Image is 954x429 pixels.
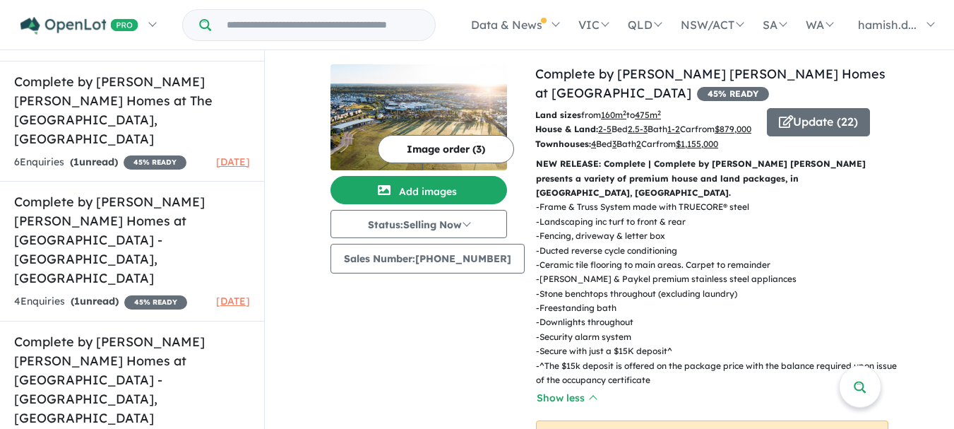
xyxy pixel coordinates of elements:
[216,295,250,307] span: [DATE]
[676,139,718,149] u: $ 1,155,000
[657,109,661,117] sup: 2
[330,64,507,170] img: Complete by McDonald Jones Homes at Elara - Marsden Park
[536,344,900,358] p: - Secure with just a $15K deposit^
[330,210,507,238] button: Status:Selling Now
[536,390,597,406] button: Show less
[535,108,756,122] p: from
[535,139,591,149] b: Townhouses:
[601,110,626,120] u: 160 m
[14,332,250,428] h5: Complete by [PERSON_NAME] [PERSON_NAME] Homes at [GEOGRAPHIC_DATA] - [GEOGRAPHIC_DATA] , [GEOGRAP...
[74,295,80,307] span: 1
[536,229,900,243] p: - Fencing, driveway & letter box
[330,176,507,204] button: Add images
[536,200,900,214] p: - Frame & Truss System made with TRUECORE® steel
[635,110,661,120] u: 475 m
[536,301,900,315] p: - Freestanding bath
[214,10,432,40] input: Try estate name, suburb, builder or developer
[767,108,870,136] button: Update (22)
[697,87,769,101] span: 45 % READY
[591,139,596,149] u: 4
[623,109,626,117] sup: 2
[536,272,900,286] p: - [PERSON_NAME] & Paykel premium stainless steel appliances
[636,139,641,149] u: 2
[73,155,79,168] span: 1
[535,66,886,101] a: Complete by [PERSON_NAME] [PERSON_NAME] Homes at [GEOGRAPHIC_DATA]
[626,110,661,120] span: to
[715,124,751,134] u: $ 879,000
[628,124,648,134] u: 2.5-3
[598,124,612,134] u: 2-5
[667,124,680,134] u: 1-2
[14,192,250,288] h5: Complete by [PERSON_NAME] [PERSON_NAME] Homes at [GEOGRAPHIC_DATA] - [GEOGRAPHIC_DATA] , [GEOGRAP...
[536,330,900,344] p: - Security alarm system
[535,137,756,151] p: Bed Bath Car from
[70,155,118,168] strong: ( unread)
[14,293,187,310] div: 4 Enquir ies
[216,155,250,168] span: [DATE]
[14,72,250,148] h5: Complete by [PERSON_NAME] [PERSON_NAME] Homes at The [GEOGRAPHIC_DATA] , [GEOGRAPHIC_DATA]
[536,315,900,329] p: - Downlights throughout
[536,287,900,301] p: - Stone benchtops throughout (excluding laundry)
[378,135,514,163] button: Image order (3)
[535,110,581,120] b: Land sizes
[536,258,900,272] p: - Ceramic tile flooring to main areas. Carpet to remainder
[536,215,900,229] p: - Landscaping inc turf to front & rear
[124,155,186,170] span: 45 % READY
[536,157,888,200] p: NEW RELEASE: Complete | Complete by [PERSON_NAME] [PERSON_NAME] presents a variety of premium hou...
[858,18,917,32] span: hamish.d...
[330,244,525,274] button: Sales Number:[PHONE_NUMBER]
[124,295,187,310] span: 45 % READY
[535,124,598,134] b: House & Land:
[612,139,616,149] u: 3
[20,17,138,35] img: Openlot PRO Logo White
[536,359,900,388] p: - ^The $15k deposit is offered on the package price with the balance required upon issue of the o...
[536,244,900,258] p: - Ducted reverse cycle conditioning
[14,154,186,171] div: 6 Enquir ies
[71,295,119,307] strong: ( unread)
[535,122,756,136] p: Bed Bath Car from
